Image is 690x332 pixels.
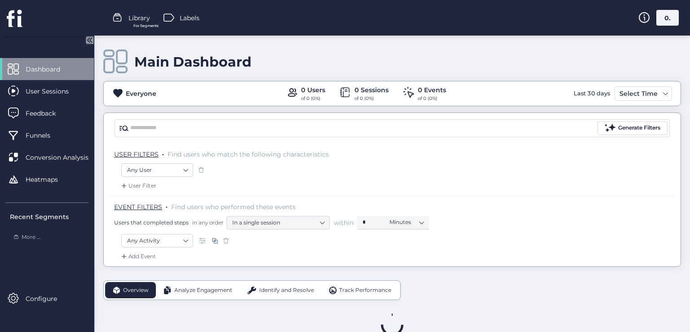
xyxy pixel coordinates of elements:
span: Identify and Resolve [259,286,314,295]
span: Overview [123,286,149,295]
nz-select-item: In a single session [232,216,324,229]
span: Find users who performed these events [171,203,296,211]
span: Users that completed steps [114,219,189,226]
div: Select Time [617,88,660,99]
span: Configure [26,294,71,304]
span: More ... [22,233,41,242]
span: Find users who match the following characteristics [168,150,329,158]
span: Funnels [26,130,64,140]
nz-select-item: Any User [127,163,187,177]
span: . [166,201,168,210]
span: Track Performance [339,286,391,295]
div: User Filter [119,181,156,190]
div: of 0 (0%) [354,95,389,102]
button: Generate Filters [597,121,668,135]
div: 0 Events [418,85,446,95]
div: Add Event [119,252,156,261]
span: EVENT FILTERS [114,203,162,211]
span: Labels [180,13,199,23]
span: . [162,148,164,157]
span: Library [128,13,150,23]
div: Recent Segments [10,212,88,222]
div: of 0 (0%) [301,95,325,102]
span: Dashboard [26,64,74,74]
nz-select-item: Minutes [389,215,424,229]
div: 0 Sessions [354,85,389,95]
div: 0. [656,10,679,26]
span: Analyze Engagement [174,286,232,295]
span: User Sessions [26,86,82,96]
span: Heatmaps [26,175,71,184]
span: Conversion Analysis [26,153,102,162]
span: USER FILTERS [114,150,159,158]
div: Everyone [126,89,156,99]
span: Feedback [26,108,69,118]
div: Generate Filters [618,124,660,132]
div: Main Dashboard [134,54,252,70]
span: For Segments [133,23,159,29]
span: in any order [190,219,224,226]
div: Last 30 days [571,86,612,101]
nz-select-item: Any Activity [127,234,187,247]
div: of 0 (0%) [418,95,446,102]
span: within [334,218,354,227]
div: 0 Users [301,85,325,95]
